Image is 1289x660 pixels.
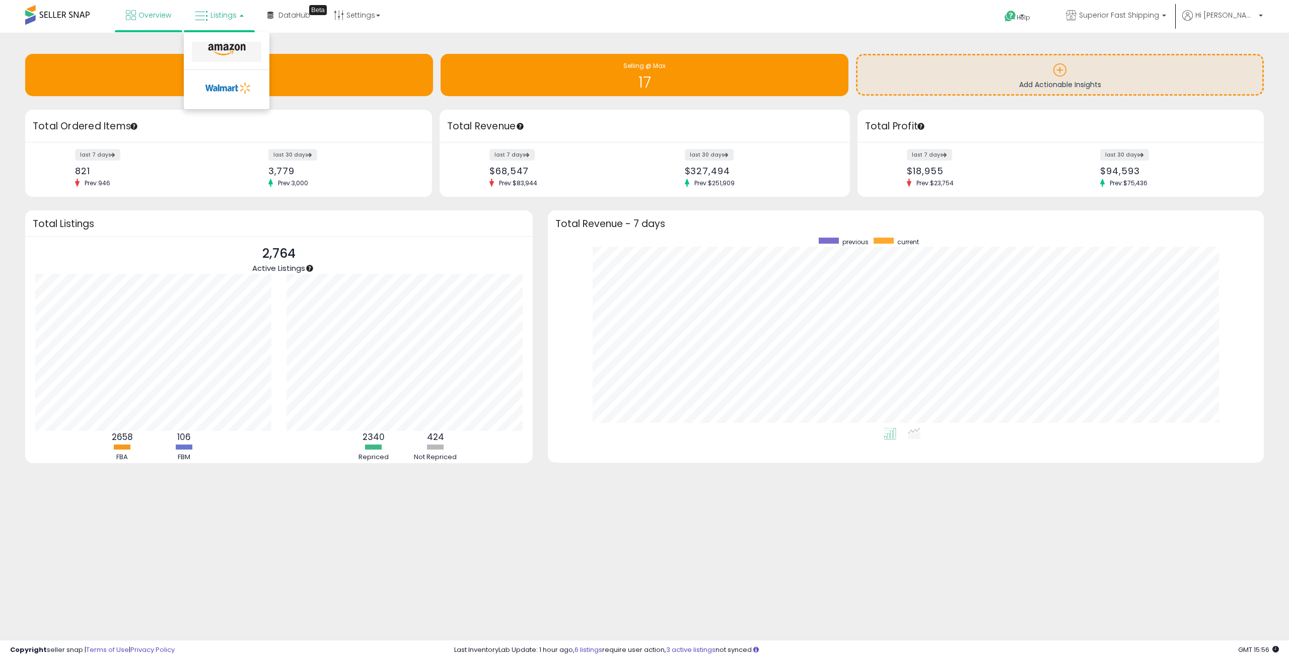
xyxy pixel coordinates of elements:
[842,238,869,246] span: previous
[92,453,153,462] div: FBA
[446,74,843,91] h1: 17
[857,55,1262,94] a: Add Actionable Insights
[138,10,171,20] span: Overview
[1100,149,1149,161] label: last 30 days
[427,431,444,443] b: 424
[75,149,120,161] label: last 7 days
[489,166,637,176] div: $68,547
[1019,80,1101,90] span: Add Actionable Insights
[252,244,305,263] p: 2,764
[30,74,428,91] h1: 169
[33,220,525,228] h3: Total Listings
[685,166,832,176] div: $327,494
[268,166,414,176] div: 3,779
[916,122,925,131] div: Tooltip anchor
[75,166,221,176] div: 821
[685,149,734,161] label: last 30 days
[447,119,842,133] h3: Total Revenue
[1004,10,1017,23] i: Get Help
[405,453,466,462] div: Not Repriced
[689,179,740,187] span: Prev: $251,909
[305,264,314,273] div: Tooltip anchor
[555,220,1257,228] h3: Total Revenue - 7 days
[911,179,959,187] span: Prev: $23,754
[623,61,666,70] span: Selling @ Max
[907,166,1053,176] div: $18,955
[865,119,1257,133] h3: Total Profit
[112,431,133,443] b: 2658
[1100,166,1246,176] div: $94,593
[252,263,305,273] span: Active Listings
[177,431,191,443] b: 106
[489,149,535,161] label: last 7 days
[268,149,317,161] label: last 30 days
[25,54,433,96] a: Inventory Age 169
[1017,13,1030,22] span: Help
[1195,10,1256,20] span: Hi [PERSON_NAME]
[897,238,919,246] span: current
[1182,10,1263,33] a: Hi [PERSON_NAME]
[33,119,424,133] h3: Total Ordered Items
[278,10,310,20] span: DataHub
[309,5,327,15] div: Tooltip anchor
[154,453,214,462] div: FBM
[363,431,385,443] b: 2340
[80,179,115,187] span: Prev: 946
[1079,10,1159,20] span: Superior Fast Shipping
[494,179,542,187] span: Prev: $83,944
[516,122,525,131] div: Tooltip anchor
[1105,179,1153,187] span: Prev: $75,436
[129,122,138,131] div: Tooltip anchor
[441,54,848,96] a: Selling @ Max 17
[210,10,237,20] span: Listings
[273,179,313,187] span: Prev: 3,000
[996,3,1050,33] a: Help
[907,149,952,161] label: last 7 days
[343,453,404,462] div: Repriced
